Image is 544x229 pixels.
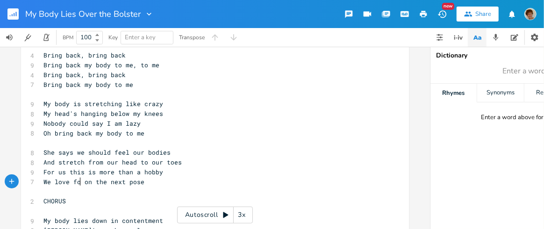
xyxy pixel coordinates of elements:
[43,158,182,166] span: And stretch from our head to our toes
[442,3,454,10] div: New
[430,84,477,102] div: Rhymes
[43,109,163,118] span: My head's hanging below my knees
[43,197,66,205] span: CHORUS
[43,178,144,186] span: We love fo on the next pose
[177,207,253,223] div: Autoscroll
[457,7,499,21] button: Share
[43,129,144,137] span: Oh bring back my body to me
[43,51,126,59] span: Bring back, bring back
[43,216,163,225] span: My body lies down in contentment
[108,35,118,40] div: Key
[43,100,163,108] span: My body is stretching like crazy
[524,8,537,20] img: scohenmusic
[63,35,73,40] div: BPM
[475,10,491,18] div: Share
[43,80,133,89] span: Bring back my body to me
[234,207,251,223] div: 3x
[25,10,141,18] span: My Body Lies Over the Bolster
[43,148,171,157] span: She says we should feel our bodies
[125,33,156,42] span: Enter a key
[179,35,205,40] div: Transpose
[43,119,141,128] span: Nobody could say I am lazy
[433,6,451,22] button: New
[477,84,523,102] div: Synonyms
[43,71,126,79] span: Bring back, bring back
[43,168,163,176] span: For us this is more than a hobby
[43,61,159,69] span: Bring back my body to me, to me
